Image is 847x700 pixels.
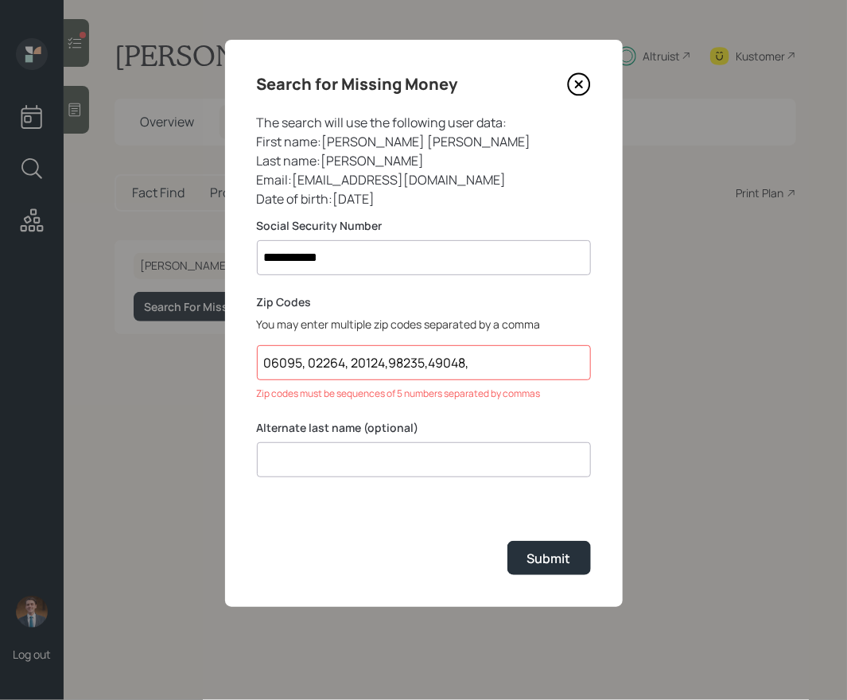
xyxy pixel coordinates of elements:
[257,387,591,401] div: Zip codes must be sequences of 5 numbers separated by commas
[257,72,458,97] h4: Search for Missing Money
[257,294,591,310] label: Zip Codes
[257,170,591,189] div: Email : [EMAIL_ADDRESS][DOMAIN_NAME]
[257,113,591,132] div: The search will use the following user data:
[257,218,591,234] label: Social Security Number
[527,550,571,567] div: Submit
[257,420,591,436] label: Alternate last name (optional)
[257,189,591,208] div: Date of birth : [DATE]
[257,132,591,151] div: First name : [PERSON_NAME] [PERSON_NAME]
[507,541,591,575] button: Submit
[257,151,591,170] div: Last name : [PERSON_NAME]
[257,316,591,332] p: You may enter multiple zip codes separated by a comma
